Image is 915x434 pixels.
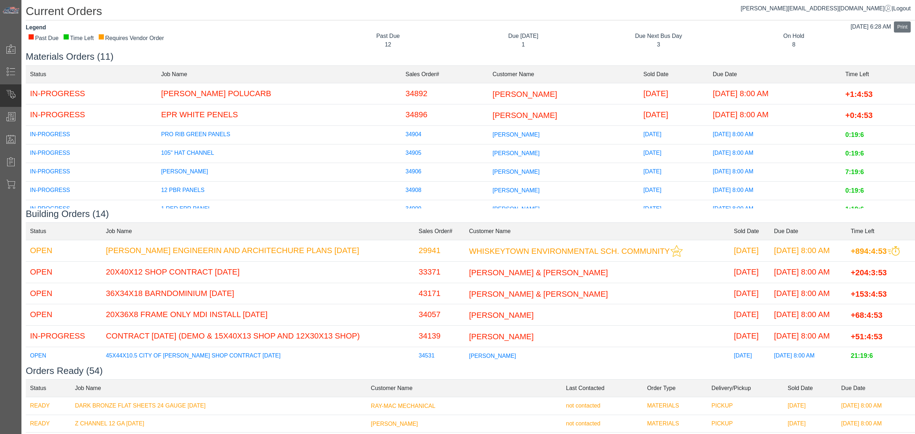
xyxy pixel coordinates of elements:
td: 45X44X10.5 CITY OF [PERSON_NAME] SHOP CONTRACT [DATE] [102,347,414,365]
td: [DATE] 8:00 AM [708,181,841,200]
td: Last Contacted [562,379,643,397]
div: On Hold [732,32,856,40]
td: [DATE] 8:00 AM [837,415,915,433]
div: Requires Vendor Order [98,34,164,43]
td: [DATE] 8:00 AM [708,200,841,218]
span: Logout [893,5,911,11]
td: 34896 [401,104,488,126]
td: 36X34X18 BARNDOMINIUM [DATE] [102,283,414,304]
div: 8 [732,40,856,49]
span: [PERSON_NAME] [493,89,557,98]
td: IN-PROGRESS [26,83,157,104]
td: READY [26,415,71,433]
td: Status [26,379,71,397]
td: [DATE] 8:00 AM [837,397,915,415]
td: 105" HAT CHANNEL [157,144,401,163]
img: This customer should be prioritized [671,245,683,257]
td: Job Name [102,222,414,240]
td: [PERSON_NAME] POLUCARB [157,83,401,104]
td: IN-PROGRESS [26,104,157,126]
td: [DATE] 8:00 AM [770,261,847,283]
span: RAY-MAC MECHANICAL [371,403,435,409]
td: 34904 [401,125,488,144]
div: Time Left [63,34,94,43]
td: [DATE] [729,347,770,365]
td: [DATE] [639,144,708,163]
td: [DATE] 8:00 AM [770,283,847,304]
div: 1 [461,40,585,49]
h3: Building Orders (14) [26,208,915,220]
td: OPEN [26,261,102,283]
span: +894:4:53 [851,246,887,255]
td: 34908 [401,181,488,200]
td: CONTRACT [DATE] (DEMO & 15X40X13 SHOP AND 12X30X13 SHOP) [102,326,414,347]
td: [DATE] 8:00 AM [708,83,841,104]
td: Z CHANNEL 12 GA [DATE] [71,415,367,433]
span: +204:3:53 [851,268,887,277]
div: ■ [28,34,34,39]
td: Customer Name [465,222,729,240]
td: 34905 [401,144,488,163]
td: Delivery/Pickup [707,379,783,397]
td: [DATE] [639,83,708,104]
button: Print [894,21,911,33]
td: [PERSON_NAME] ENGINEERIN AND ARCHITECHURE PLANS [DATE] [102,240,414,261]
td: [DATE] 8:00 AM [708,125,841,144]
td: 34531 [414,347,465,365]
td: [DATE] 8:00 AM [770,240,847,261]
td: Customer Name [488,65,639,83]
td: Status [26,65,157,83]
span: [PERSON_NAME] [493,132,540,138]
td: 29941 [414,240,465,261]
td: Sold Date [783,379,837,397]
td: 34892 [401,83,488,104]
span: +1:4:53 [845,89,872,98]
span: [PERSON_NAME] & [PERSON_NAME] [469,289,608,298]
td: Order Type [643,379,707,397]
td: [DATE] [729,240,770,261]
td: Sales Order# [401,65,488,83]
td: 34906 [401,163,488,181]
td: PICKUP [707,415,783,433]
span: [PERSON_NAME] & [PERSON_NAME] [469,268,608,277]
div: ■ [63,34,69,39]
td: IN-PROGRESS [26,125,157,144]
div: Past Due [28,34,59,43]
td: [PERSON_NAME] [157,163,401,181]
td: IN-PROGRESS [26,163,157,181]
td: Status [26,222,102,240]
td: DARK BRONZE FLAT SHEETS 24 GAUGE [DATE] [71,397,367,415]
td: [DATE] 8:00 AM [708,104,841,126]
span: [PERSON_NAME] [493,187,540,193]
td: OPEN [26,347,102,365]
td: [DATE] [783,415,837,433]
a: [PERSON_NAME][EMAIL_ADDRESS][DOMAIN_NAME] [741,5,892,11]
td: IN-PROGRESS [26,181,157,200]
td: OPEN [26,240,102,261]
h3: Materials Orders (11) [26,51,915,62]
td: [DATE] [639,163,708,181]
div: Due [DATE] [461,32,585,40]
h3: Orders Ready (54) [26,365,915,376]
td: 1 RED EPR PANEL [157,200,401,218]
img: Metals Direct Inc Logo [2,6,20,14]
span: 7:19:6 [845,168,864,176]
span: 1:19:6 [845,206,864,213]
td: IN-PROGRESS [26,326,102,347]
td: [DATE] [729,326,770,347]
div: ■ [98,34,104,39]
td: OPEN [26,283,102,304]
h1: Current Orders [26,4,915,20]
td: Job Name [71,379,367,397]
div: | [741,4,911,13]
strong: Legend [26,24,46,30]
td: Job Name [157,65,401,83]
td: [DATE] [639,181,708,200]
td: 33371 [414,261,465,283]
td: [DATE] 8:00 AM [770,326,847,347]
span: [PERSON_NAME] [469,311,534,320]
span: [PERSON_NAME] [493,206,540,212]
span: 0:19:6 [845,187,864,194]
span: [PERSON_NAME] [493,169,540,175]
